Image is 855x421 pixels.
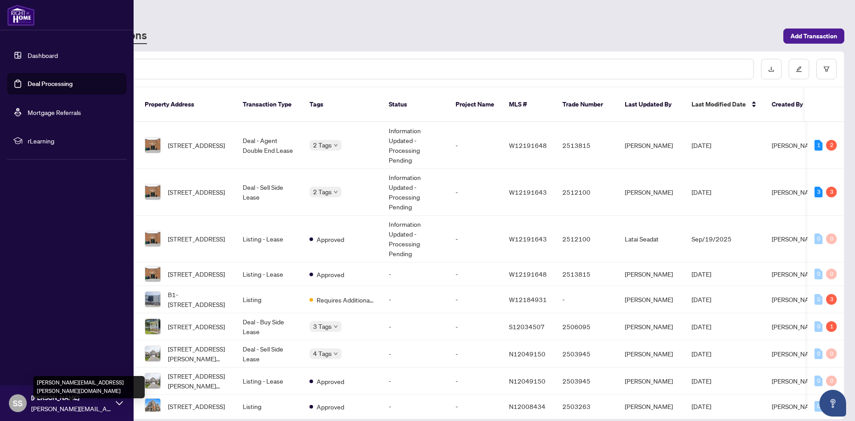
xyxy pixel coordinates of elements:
[509,270,547,278] span: W12191648
[236,395,302,418] td: Listing
[618,262,684,286] td: [PERSON_NAME]
[145,373,160,388] img: thumbnail-img
[313,348,332,359] span: 4 Tags
[168,140,225,150] span: [STREET_ADDRESS]
[145,231,160,246] img: thumbnail-img
[618,395,684,418] td: [PERSON_NAME]
[382,169,448,216] td: Information Updated - Processing Pending
[168,290,228,309] span: B1-[STREET_ADDRESS]
[145,319,160,334] img: thumbnail-img
[814,187,822,197] div: 3
[692,350,711,358] span: [DATE]
[826,187,837,197] div: 3
[236,169,302,216] td: Deal - Sell Side Lease
[448,216,502,262] td: -
[790,29,837,43] span: Add Transaction
[618,87,684,122] th: Last Updated By
[826,233,837,244] div: 0
[772,323,820,331] span: [PERSON_NAME]
[302,87,382,122] th: Tags
[555,340,618,368] td: 2503945
[555,262,618,286] td: 2513815
[768,66,774,72] span: download
[145,399,160,414] img: thumbnail-img
[618,122,684,169] td: [PERSON_NAME]
[826,376,837,386] div: 0
[789,59,809,79] button: edit
[13,397,23,409] span: SS
[33,376,145,398] div: [PERSON_NAME][EMAIL_ADDRESS][PERSON_NAME][DOMAIN_NAME]
[555,368,618,395] td: 2503945
[236,313,302,340] td: Deal - Buy Side Lease
[796,66,802,72] span: edit
[168,371,228,391] span: [STREET_ADDRESS][PERSON_NAME][PERSON_NAME]
[823,66,830,72] span: filter
[31,393,111,403] span: [PERSON_NAME]
[145,346,160,361] img: thumbnail-img
[684,87,765,122] th: Last Modified Date
[692,377,711,385] span: [DATE]
[509,141,547,149] span: W12191648
[692,99,746,109] span: Last Modified Date
[826,294,837,305] div: 3
[168,234,225,244] span: [STREET_ADDRESS]
[168,322,225,331] span: [STREET_ADDRESS]
[168,187,225,197] span: [STREET_ADDRESS]
[448,313,502,340] td: -
[692,402,711,410] span: [DATE]
[692,295,711,303] span: [DATE]
[236,368,302,395] td: Listing - Lease
[555,286,618,313] td: -
[168,269,225,279] span: [STREET_ADDRESS]
[236,87,302,122] th: Transaction Type
[772,141,820,149] span: [PERSON_NAME]
[168,344,228,364] span: [STREET_ADDRESS][PERSON_NAME][PERSON_NAME]
[692,270,711,278] span: [DATE]
[382,216,448,262] td: Information Updated - Processing Pending
[826,321,837,332] div: 1
[618,368,684,395] td: [PERSON_NAME]
[814,294,822,305] div: 0
[509,350,546,358] span: N12049150
[555,216,618,262] td: 2512100
[145,138,160,153] img: thumbnail-img
[555,87,618,122] th: Trade Number
[618,216,684,262] td: Latai Seadat
[509,235,547,243] span: W12191643
[502,87,555,122] th: MLS #
[382,262,448,286] td: -
[28,136,120,146] span: rLearning
[145,292,160,307] img: thumbnail-img
[814,233,822,244] div: 0
[814,140,822,151] div: 1
[382,368,448,395] td: -
[313,321,332,331] span: 3 Tags
[145,266,160,282] img: thumbnail-img
[448,286,502,313] td: -
[382,313,448,340] td: -
[448,169,502,216] td: -
[168,401,225,411] span: [STREET_ADDRESS]
[28,80,73,88] a: Deal Processing
[236,216,302,262] td: Listing - Lease
[772,295,820,303] span: [PERSON_NAME]
[816,59,837,79] button: filter
[317,295,375,305] span: Requires Additional Docs
[772,402,820,410] span: [PERSON_NAME]
[692,235,732,243] span: Sep/19/2025
[382,395,448,418] td: -
[236,122,302,169] td: Deal - Agent Double End Lease
[448,122,502,169] td: -
[692,323,711,331] span: [DATE]
[448,262,502,286] td: -
[334,324,338,329] span: down
[509,323,545,331] span: S12034507
[772,377,820,385] span: [PERSON_NAME]
[819,390,846,417] button: Open asap
[317,234,344,244] span: Approved
[826,269,837,279] div: 0
[772,188,820,196] span: [PERSON_NAME]
[448,87,502,122] th: Project Name
[382,87,448,122] th: Status
[555,122,618,169] td: 2513815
